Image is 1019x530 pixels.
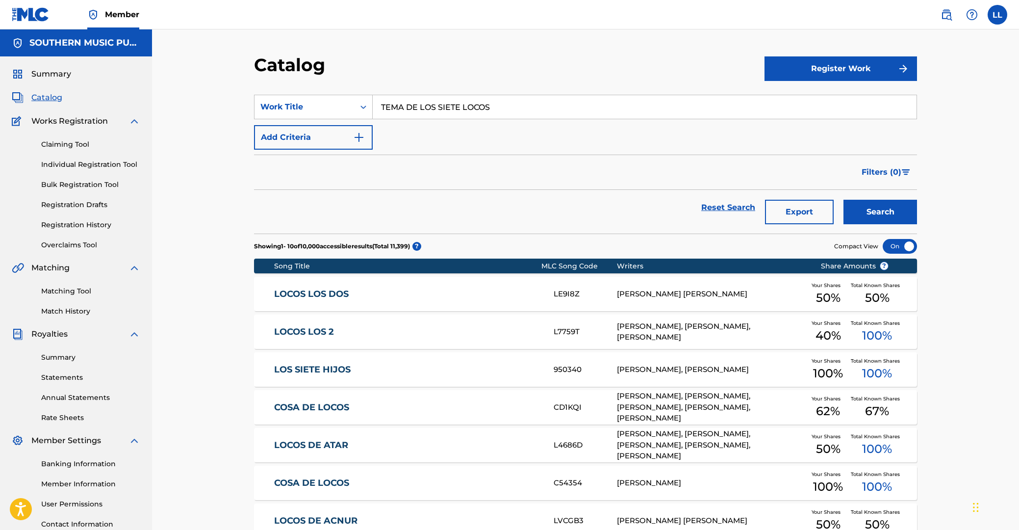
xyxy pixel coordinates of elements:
a: Banking Information [41,459,140,469]
a: Registration History [41,220,140,230]
div: LVCGB3 [554,515,616,527]
a: Summary [41,352,140,363]
span: Filters ( 0 ) [862,166,901,178]
div: Help [962,5,982,25]
h5: SOUTHERN MUSIC PUB CO INC [29,37,140,49]
span: Works Registration [31,115,108,127]
span: 40 % [815,327,841,344]
span: 50 % [816,440,841,458]
div: C54354 [554,477,616,489]
div: [PERSON_NAME], [PERSON_NAME], [PERSON_NAME], [PERSON_NAME], [PERSON_NAME] [617,391,806,424]
a: Annual Statements [41,393,140,403]
span: Total Known Shares [851,433,904,440]
a: Registration Drafts [41,200,140,210]
button: Search [843,200,917,224]
a: Overclaims Tool [41,240,140,250]
span: 100 % [862,365,892,382]
button: Export [765,200,834,224]
span: 50 % [865,289,890,307]
a: LOCOS DE ATAR [274,440,541,451]
img: Top Rightsholder [87,9,99,21]
div: CD1KQI [554,402,616,413]
a: LOCOS LOS DOS [274,289,541,300]
a: Match History [41,306,140,317]
a: SummarySummary [12,68,71,80]
span: Total Known Shares [851,471,904,478]
img: Member Settings [12,435,24,447]
span: Matching [31,262,70,274]
a: Reset Search [696,197,760,218]
span: Total Known Shares [851,319,904,327]
span: Royalties [31,328,68,340]
div: Writers [617,261,806,271]
a: LOS SIETE HIJOS [274,364,541,375]
iframe: Chat Widget [970,483,1019,530]
div: [PERSON_NAME], [PERSON_NAME], [PERSON_NAME], [PERSON_NAME], [PERSON_NAME] [617,428,806,462]
img: Works Registration [12,115,25,127]
span: 67 % [865,402,889,420]
img: expand [128,115,140,127]
span: Total Known Shares [851,282,904,289]
span: Your Shares [812,357,844,365]
a: Individual Registration Tool [41,159,140,170]
img: Matching [12,262,24,274]
span: Compact View [834,242,878,251]
span: Total Known Shares [851,357,904,365]
span: Member Settings [31,435,101,447]
img: MLC Logo [12,7,50,22]
a: Bulk Registration Tool [41,180,140,190]
a: LOCOS LOS 2 [274,326,541,338]
img: 9d2ae6d4665cec9f34b9.svg [353,132,365,143]
span: ? [412,242,421,251]
span: Your Shares [812,471,844,478]
div: Song Title [274,261,541,271]
a: CatalogCatalog [12,92,62,104]
div: 950340 [554,364,616,375]
div: Work Title [260,101,349,113]
span: Member [105,9,139,20]
h2: Catalog [254,54,330,76]
div: [PERSON_NAME], [PERSON_NAME] [617,364,806,375]
img: Summary [12,68,24,80]
img: f7272a7cc735f4ea7f67.svg [897,63,909,75]
img: expand [128,328,140,340]
a: LOCOS DE ACNUR [274,515,541,527]
p: Showing 1 - 10 of 10,000 accessible results (Total 11,399 ) [254,242,410,251]
div: L7759T [554,326,616,338]
button: Add Criteria [254,125,373,150]
div: LE9I8Z [554,289,616,300]
span: 100 % [862,440,892,458]
iframe: Resource Center [992,359,1019,440]
img: search [941,9,952,21]
a: Statements [41,372,140,383]
a: Matching Tool [41,286,140,296]
a: COSA DE LOCOS [274,402,541,413]
a: Claiming Tool [41,139,140,150]
span: 50 % [816,289,841,307]
span: Total Known Shares [851,508,904,516]
span: Your Shares [812,508,844,516]
div: Drag [973,493,979,522]
a: Contact Information [41,519,140,530]
span: Share Amounts [821,261,889,271]
div: [PERSON_NAME] [PERSON_NAME] [617,515,806,527]
img: Catalog [12,92,24,104]
a: COSA DE LOCOS [274,477,541,489]
div: [PERSON_NAME] [PERSON_NAME] [617,289,806,300]
img: expand [128,262,140,274]
div: [PERSON_NAME], [PERSON_NAME], [PERSON_NAME] [617,321,806,343]
span: ? [880,262,888,270]
img: expand [128,435,140,447]
div: MLC Song Code [541,261,617,271]
img: Accounts [12,37,24,49]
img: filter [902,169,910,175]
span: Your Shares [812,282,844,289]
span: Your Shares [812,433,844,440]
a: Public Search [937,5,956,25]
button: Filters (0) [856,160,917,185]
span: 100 % [862,327,892,344]
a: Rate Sheets [41,413,140,423]
span: Total Known Shares [851,395,904,402]
div: L4686D [554,440,616,451]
